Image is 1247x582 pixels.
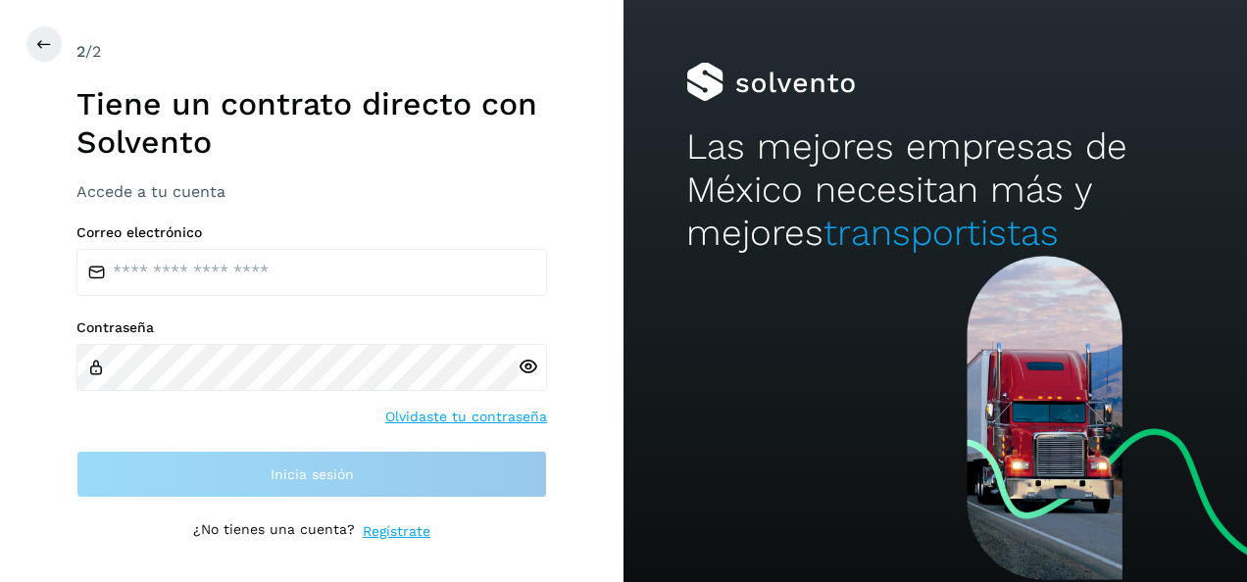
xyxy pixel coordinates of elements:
[823,212,1059,254] span: transportistas
[271,467,354,481] span: Inicia sesión
[385,407,547,427] a: Olvidaste tu contraseña
[76,182,547,201] h3: Accede a tu cuenta
[686,125,1185,256] h2: Las mejores empresas de México necesitan más y mejores
[76,85,547,161] h1: Tiene un contrato directo con Solvento
[76,451,547,498] button: Inicia sesión
[76,319,547,336] label: Contraseña
[193,521,355,542] p: ¿No tienes una cuenta?
[363,521,430,542] a: Regístrate
[76,224,547,241] label: Correo electrónico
